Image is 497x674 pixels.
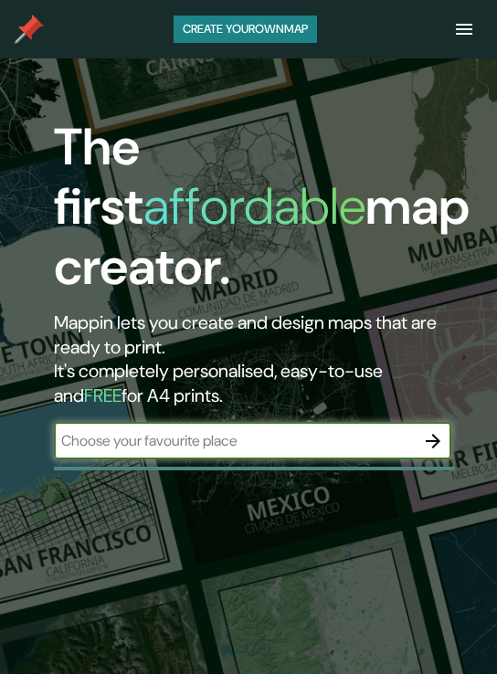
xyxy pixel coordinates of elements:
[174,16,317,44] button: Create yourownmap
[54,311,451,408] h2: Mappin lets you create and design maps that are ready to print. It's completely personalised, eas...
[143,173,365,239] h1: affordable
[84,384,122,407] h5: FREE
[54,430,415,451] input: Choose your favourite place
[54,117,470,311] h1: The first map creator.
[15,15,44,44] img: mappin-pin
